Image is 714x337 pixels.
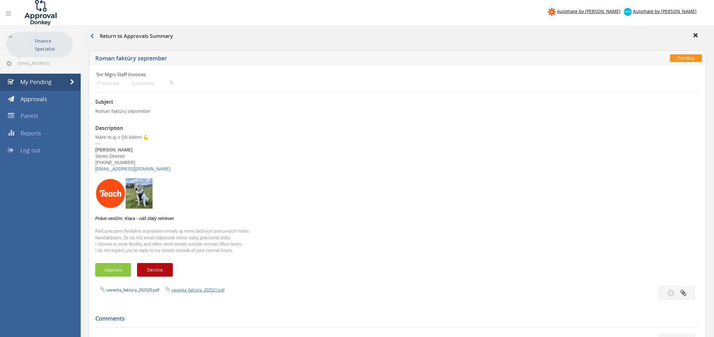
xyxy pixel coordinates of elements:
[20,146,40,154] span: Log out
[95,99,699,105] h3: Subject
[96,81,119,86] small: 17 hours ago
[21,129,41,137] span: Reports
[18,61,72,66] span: [EMAIL_ADDRESS][DOMAIN_NAME]
[96,72,598,77] h4: Snr Mgrs Staff Invoices
[132,81,174,86] small: 0 comments...
[95,263,131,277] button: Approve
[95,141,100,146] font: ---
[95,316,695,322] h5: Comments
[95,108,699,114] p: Roman faktúry september
[21,95,47,103] span: Approvals
[95,126,699,131] h3: Description
[557,8,621,14] span: Automate by [PERSON_NAME]
[95,229,250,234] font: Rád pracujem flexibilne a posielam emaily aj mimo bežných pracovných hodín.
[548,8,556,16] img: zapier-logomark.png
[95,248,233,253] font: I do not expect you to reply to my emails outside of your normal hours.
[126,178,153,209] img: AIorK4wBi_D2rsPpGh3ukQhRY4ujTW59-XHW8czvRtx9Sp2Lnmj60m3vPOZIQGeIrQS_nd5txQs5Yok
[95,160,135,165] font: [PHONE_NUMBER]
[95,154,125,159] font: Senior Director
[21,112,38,119] span: Panels
[95,216,174,221] i: Práve venčím: Kiara - náš zlatý retriever
[137,263,173,277] button: Decline
[172,287,224,293] a: veverka_faktúra_202521.pdf
[95,147,132,152] font: [PERSON_NAME]
[624,8,632,16] img: xero-logo.png
[95,166,170,172] a: [EMAIL_ADDRESS][DOMAIN_NAME]
[95,55,519,63] h5: Roman faktúry september
[106,287,159,293] a: veverka_faktúra_202520.pdf
[20,78,52,86] span: My Pending
[95,134,699,140] div: Máte to aj s QR kódmi 💪
[35,37,70,53] p: Finance Specialist
[95,242,242,247] font: I choose to work flexibly and often send emails outside normal office hours.
[95,235,231,240] font: Neočakávam, že na môj email odpoviete mimo vašej pracovnej doby.
[95,178,126,209] img: AIorK4y7p6HqtjjCJGgJmwuWHfP_EMbBtLrb0OLrRCu_vWJt6_DkbFUn_JwkiYjZqXIrjtCVrUBjQyE
[670,54,702,62] span: Pending
[633,8,697,14] span: Automate by [PERSON_NAME]
[90,34,173,39] h3: Return to Approvals Summary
